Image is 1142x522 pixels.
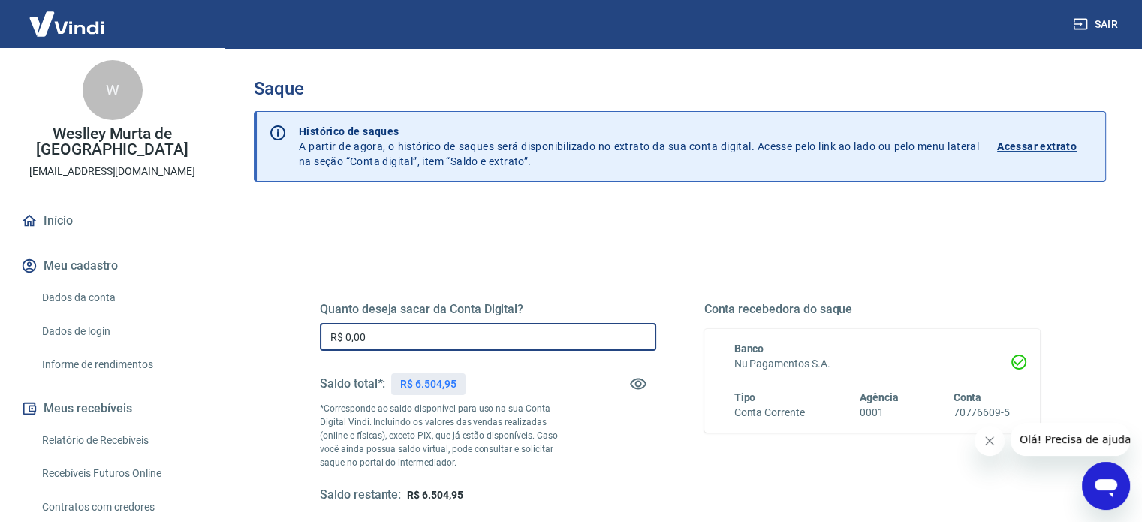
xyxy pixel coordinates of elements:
[1011,423,1130,456] iframe: Mensagem da empresa
[953,405,1010,421] h6: 70776609-5
[860,391,899,403] span: Agência
[997,124,1093,169] a: Acessar extrato
[9,11,126,23] span: Olá! Precisa de ajuda?
[29,164,195,180] p: [EMAIL_ADDRESS][DOMAIN_NAME]
[734,342,764,355] span: Banco
[12,126,212,158] p: Weslley Murta de [GEOGRAPHIC_DATA]
[320,402,572,469] p: *Corresponde ao saldo disponível para uso na sua Conta Digital Vindi. Incluindo os valores das ve...
[36,458,206,489] a: Recebíveis Futuros Online
[407,489,463,501] span: R$ 6.504,95
[320,302,656,317] h5: Quanto deseja sacar da Conta Digital?
[299,124,979,139] p: Histórico de saques
[734,405,805,421] h6: Conta Corrente
[18,204,206,237] a: Início
[734,391,756,403] span: Tipo
[320,376,385,391] h5: Saldo total*:
[400,376,456,392] p: R$ 6.504,95
[1070,11,1124,38] button: Sair
[18,392,206,425] button: Meus recebíveis
[734,356,1011,372] h6: Nu Pagamentos S.A.
[36,316,206,347] a: Dados de login
[83,60,143,120] div: W
[18,249,206,282] button: Meu cadastro
[953,391,981,403] span: Conta
[1082,462,1130,510] iframe: Botão para abrir a janela de mensagens
[704,302,1041,317] h5: Conta recebedora do saque
[36,349,206,380] a: Informe de rendimentos
[997,139,1077,154] p: Acessar extrato
[18,1,116,47] img: Vindi
[36,425,206,456] a: Relatório de Recebíveis
[299,124,979,169] p: A partir de agora, o histórico de saques será disponibilizado no extrato da sua conta digital. Ac...
[975,426,1005,456] iframe: Fechar mensagem
[860,405,899,421] h6: 0001
[320,487,401,503] h5: Saldo restante:
[36,282,206,313] a: Dados da conta
[254,78,1106,99] h3: Saque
